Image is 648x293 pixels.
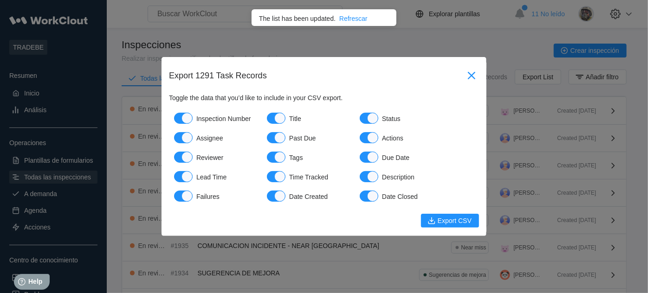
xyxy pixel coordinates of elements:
[438,217,472,224] span: Export CSV
[174,171,193,182] button: Lead Time
[169,128,262,148] label: Assignee
[169,148,262,167] label: Reviewer
[262,148,355,167] label: Tags
[360,171,378,182] button: Description
[267,132,285,143] button: Past Due
[169,167,262,187] label: Lead Time
[267,113,285,124] button: Title
[267,191,285,202] button: Date Created
[259,15,336,22] div: The list has been updated.
[360,132,378,143] button: Actions
[267,171,285,182] button: Time Tracked
[174,113,193,124] button: Inspection Number
[169,71,464,81] div: Export 1291 Task Records
[174,152,193,163] button: Reviewer
[262,109,355,128] label: Title
[262,128,355,148] label: Past Due
[262,167,355,187] label: Time Tracked
[355,109,447,128] label: Status
[174,191,193,202] button: Failures
[355,148,447,167] label: Due Date
[169,94,479,102] div: Toggle the data that you’d like to include in your CSV export.
[169,109,262,128] label: Inspection Number
[360,191,378,202] button: Date Closed
[267,152,285,163] button: Tags
[355,167,447,187] label: Description
[339,15,368,22] div: Refrescar
[355,128,447,148] label: Actions
[421,214,479,228] button: Export CSV
[355,187,447,206] label: Date Closed
[174,132,193,143] button: Assignee
[360,152,378,163] button: Due Date
[262,187,355,206] label: Date Created
[360,113,378,124] button: Status
[387,13,393,20] button: close
[169,187,262,206] label: Failures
